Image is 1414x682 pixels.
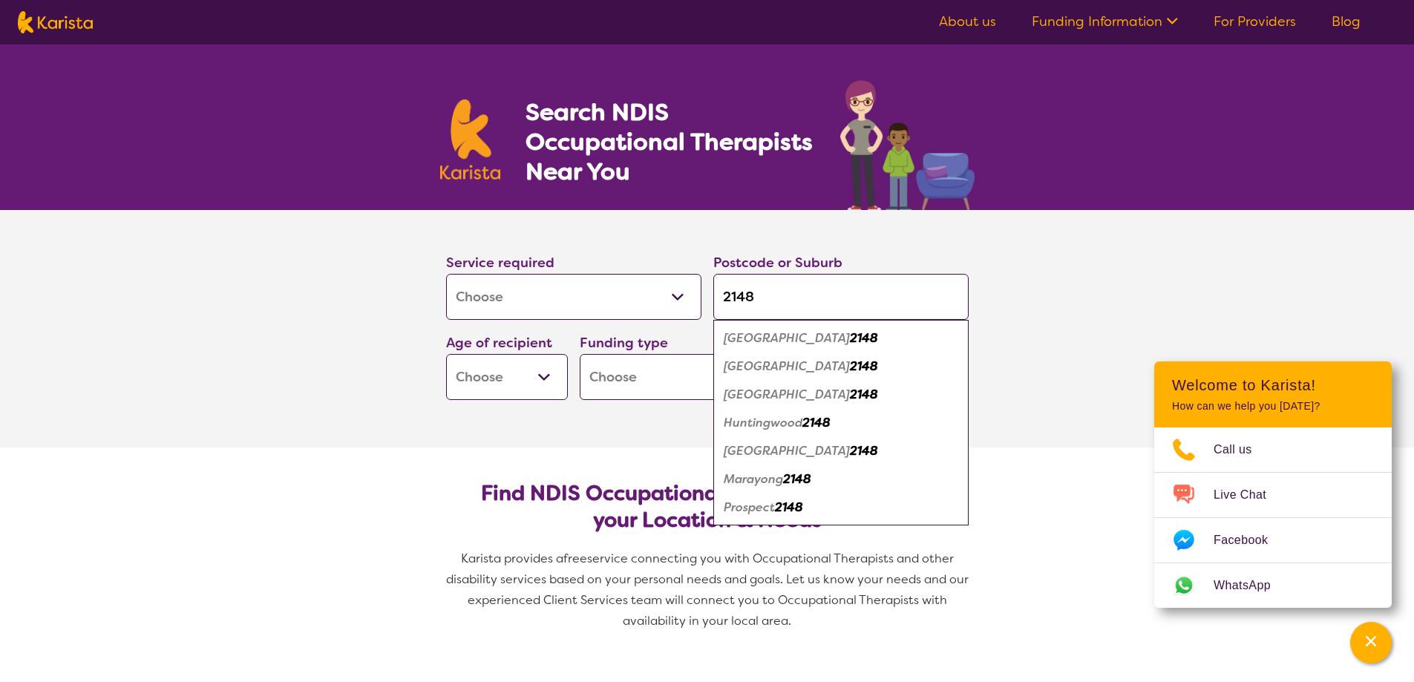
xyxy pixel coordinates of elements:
div: Blacktown 2148 [721,353,961,381]
em: [GEOGRAPHIC_DATA] [724,330,850,346]
img: Karista logo [18,11,93,33]
span: WhatsApp [1214,574,1289,597]
em: 2148 [850,358,878,374]
em: 2148 [850,387,878,402]
em: [GEOGRAPHIC_DATA] [724,387,850,402]
span: service connecting you with Occupational Therapists and other disability services based on your p... [446,551,972,629]
label: Age of recipient [446,334,552,352]
em: Huntingwood [724,415,802,430]
div: Huntingwood 2148 [721,409,961,437]
h2: Find NDIS Occupational Therapists based on your Location & Needs [458,480,957,534]
em: 2148 [775,499,803,515]
h2: Welcome to Karista! [1172,376,1374,394]
a: Blog [1332,13,1361,30]
em: [GEOGRAPHIC_DATA] [724,358,850,374]
div: Blacktown Westpoint 2148 [721,381,961,409]
label: Postcode or Suburb [713,254,842,272]
em: [GEOGRAPHIC_DATA] [724,443,850,459]
a: About us [939,13,996,30]
h1: Search NDIS Occupational Therapists Near You [526,97,814,186]
span: Karista provides a [461,551,563,566]
div: Arndell Park 2148 [721,324,961,353]
span: Live Chat [1214,484,1284,506]
label: Service required [446,254,554,272]
p: How can we help you [DATE]? [1172,400,1374,413]
input: Type [713,274,969,320]
em: Prospect [724,499,775,515]
img: Karista logo [440,99,501,180]
ul: Choose channel [1154,427,1392,608]
span: Facebook [1214,529,1286,551]
img: occupational-therapy [840,80,975,210]
em: 2148 [783,471,811,487]
label: Funding type [580,334,668,352]
button: Channel Menu [1350,622,1392,663]
a: Funding Information [1032,13,1178,30]
div: Channel Menu [1154,361,1392,608]
a: Web link opens in a new tab. [1154,563,1392,608]
em: 2148 [850,443,878,459]
span: free [563,551,587,566]
div: Marayong 2148 [721,465,961,494]
em: 2148 [802,415,831,430]
span: Call us [1214,439,1270,461]
em: Marayong [724,471,783,487]
div: Kings Park 2148 [721,437,961,465]
div: Prospect 2148 [721,494,961,522]
a: For Providers [1214,13,1296,30]
em: 2148 [850,330,878,346]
